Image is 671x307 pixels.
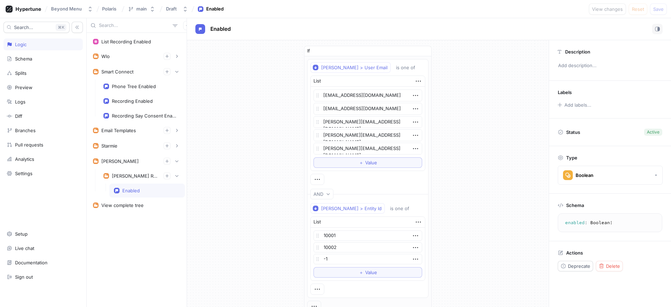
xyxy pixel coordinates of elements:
[313,78,321,85] div: List
[313,242,422,253] input: Enter number here
[101,158,139,164] div: [PERSON_NAME]
[396,65,415,71] div: is one of
[310,62,391,73] button: [PERSON_NAME] > User Email
[101,128,136,133] div: Email Templates
[566,202,584,208] p: Schema
[359,160,363,165] span: ＋
[313,157,422,168] button: ＋Value
[313,143,422,155] textarea: [PERSON_NAME][EMAIL_ADDRESS][DOMAIN_NAME]
[313,129,422,141] textarea: [PERSON_NAME][EMAIL_ADDRESS][DOMAIN_NAME]
[15,142,43,148] div: Pull requests
[650,3,667,15] button: Save
[558,261,593,271] button: Deprecate
[561,216,659,229] textarea: enabled: Boolean!
[102,6,116,11] span: Polaris
[313,267,422,278] button: ＋Value
[632,7,644,11] span: Reset
[101,143,117,149] div: Starmie
[313,254,422,264] input: Enter number here
[101,39,151,44] div: List Recording Enabled
[112,84,156,89] div: Phone Tree Enabled
[558,166,663,185] button: Boolean
[112,173,158,179] div: [PERSON_NAME] Reputation Management
[15,70,27,76] div: Splits
[51,6,82,12] div: Beyond Menu
[313,103,422,115] textarea: [EMAIL_ADDRESS][DOMAIN_NAME]
[101,69,134,74] div: Smart Connect
[313,230,422,241] input: Enter number here
[564,103,591,107] div: Add labels...
[3,22,70,33] button: Search...K
[56,24,66,31] div: K
[589,3,626,15] button: View changes
[136,6,147,12] div: main
[99,22,170,29] input: Search...
[321,206,382,212] div: [PERSON_NAME] > Entity Id
[313,219,321,226] div: List
[15,99,26,105] div: Logs
[359,270,363,274] span: ＋
[606,264,620,268] span: Delete
[163,3,191,15] button: Draft
[387,203,419,214] button: is one of
[15,245,34,251] div: Live chat
[647,129,659,135] div: Active
[101,202,144,208] div: View complete tree
[555,60,665,72] p: Add description...
[313,191,323,197] div: AND
[390,206,409,212] div: is one of
[565,49,590,55] p: Description
[112,113,178,119] div: Recording Say Consent Enabled
[112,98,153,104] div: Recording Enabled
[393,62,425,73] button: is one of
[166,6,177,12] div: Draft
[576,172,593,178] div: Boolean
[307,48,310,55] p: If
[365,160,377,165] span: Value
[566,250,583,256] p: Actions
[15,113,22,119] div: Diff
[15,128,36,133] div: Branches
[566,127,580,137] p: Status
[566,155,577,160] p: Type
[313,116,422,128] textarea: [PERSON_NAME][EMAIL_ADDRESS][DOMAIN_NAME]
[48,3,96,15] button: Beyond Menu
[15,42,27,47] div: Logic
[15,274,33,280] div: Sign out
[15,156,34,162] div: Analytics
[310,203,385,214] button: [PERSON_NAME] > Entity Id
[122,188,140,193] div: Enabled
[15,231,28,237] div: Setup
[3,257,83,269] a: Documentation
[15,56,32,62] div: Schema
[596,261,623,271] button: Delete
[15,85,33,90] div: Preview
[321,65,388,71] div: [PERSON_NAME] > User Email
[310,189,333,199] button: AND
[210,26,231,32] span: Enabled
[313,90,422,101] textarea: [EMAIL_ADDRESS][DOMAIN_NAME]
[125,3,158,15] button: main
[206,6,224,13] div: Enabled
[14,25,33,29] span: Search...
[558,90,572,95] p: Labels
[101,53,110,59] div: Wlo
[555,100,593,109] button: Add labels...
[653,7,664,11] span: Save
[15,171,33,176] div: Settings
[592,7,623,11] span: View changes
[568,264,590,268] span: Deprecate
[629,3,647,15] button: Reset
[365,270,377,274] span: Value
[15,260,48,265] div: Documentation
